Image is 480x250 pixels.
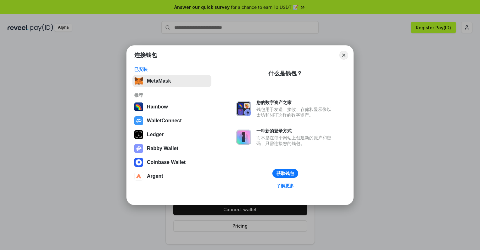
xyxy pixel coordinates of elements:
img: svg+xml,%3Csvg%20width%3D%2228%22%20height%3D%2228%22%20viewBox%3D%220%200%2028%2028%22%20fill%3D... [134,158,143,167]
img: svg+xml,%3Csvg%20xmlns%3D%22http%3A%2F%2Fwww.w3.org%2F2000%2Fsvg%22%20fill%3D%22none%22%20viewBox... [236,101,251,116]
div: Ledger [147,132,164,137]
div: 已安装 [134,67,209,72]
div: 而不是在每个网站上创建新的账户和密码，只需连接您的钱包。 [256,135,334,146]
button: Rainbow [132,101,211,113]
button: Coinbase Wallet [132,156,211,169]
h1: 连接钱包 [134,51,157,59]
div: MetaMask [147,78,171,84]
button: WalletConnect [132,114,211,127]
img: svg+xml,%3Csvg%20width%3D%22120%22%20height%3D%22120%22%20viewBox%3D%220%200%20120%20120%22%20fil... [134,102,143,111]
div: 了解更多 [276,183,294,189]
div: 一种新的登录方式 [256,128,334,134]
div: Argent [147,173,163,179]
button: MetaMask [132,75,211,87]
div: 什么是钱包？ [268,70,302,77]
img: svg+xml,%3Csvg%20fill%3D%22none%22%20height%3D%2233%22%20viewBox%3D%220%200%2035%2033%22%20width%... [134,77,143,85]
button: Argent [132,170,211,183]
img: svg+xml,%3Csvg%20xmlns%3D%22http%3A%2F%2Fwww.w3.org%2F2000%2Fsvg%22%20fill%3D%22none%22%20viewBox... [134,144,143,153]
div: Rainbow [147,104,168,110]
button: Close [339,51,348,60]
a: 了解更多 [273,182,298,190]
button: Ledger [132,128,211,141]
img: svg+xml,%3Csvg%20xmlns%3D%22http%3A%2F%2Fwww.w3.org%2F2000%2Fsvg%22%20width%3D%2228%22%20height%3... [134,130,143,139]
button: 获取钱包 [272,169,298,178]
div: Coinbase Wallet [147,160,186,165]
div: 您的数字资产之家 [256,100,334,105]
div: WalletConnect [147,118,182,124]
div: 推荐 [134,92,209,98]
div: 钱包用于发送、接收、存储和显示像以太坊和NFT这样的数字资产。 [256,107,334,118]
button: Rabby Wallet [132,142,211,155]
div: 获取钱包 [276,171,294,176]
img: svg+xml,%3Csvg%20xmlns%3D%22http%3A%2F%2Fwww.w3.org%2F2000%2Fsvg%22%20fill%3D%22none%22%20viewBox... [236,130,251,145]
img: svg+xml,%3Csvg%20width%3D%2228%22%20height%3D%2228%22%20viewBox%3D%220%200%2028%2028%22%20fill%3D... [134,116,143,125]
div: Rabby Wallet [147,146,178,151]
img: svg+xml,%3Csvg%20width%3D%2228%22%20height%3D%2228%22%20viewBox%3D%220%200%2028%2028%22%20fill%3D... [134,172,143,181]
